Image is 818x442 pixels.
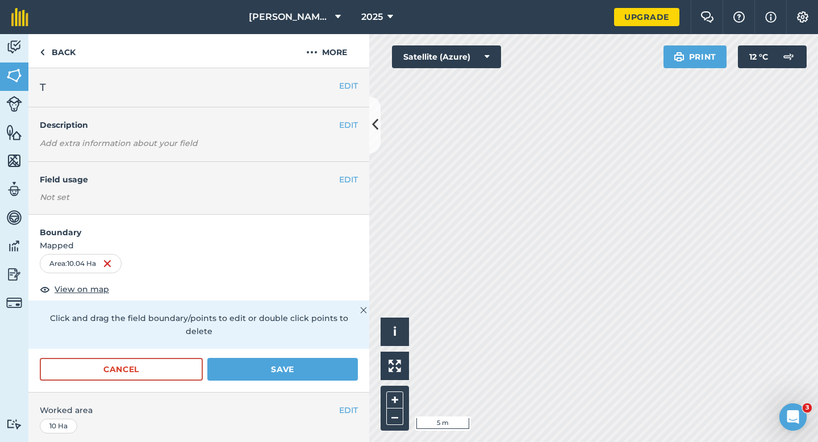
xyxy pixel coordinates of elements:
[389,360,401,372] img: Four arrows, one pointing top left, one top right, one bottom right and the last bottom left
[6,67,22,84] img: svg+xml;base64,PHN2ZyB4bWxucz0iaHR0cDovL3d3dy53My5vcmcvMjAwMC9zdmciIHdpZHRoPSI1NiIgaGVpZ2h0PSI2MC...
[40,282,109,296] button: View on map
[6,237,22,255] img: svg+xml;base64,PD94bWwgdmVyc2lvbj0iMS4wIiBlbmNvZGluZz0idXRmLTgiPz4KPCEtLSBHZW5lcmF0b3I6IEFkb2JlIE...
[777,45,800,68] img: svg+xml;base64,PD94bWwgdmVyc2lvbj0iMS4wIiBlbmNvZGluZz0idXRmLTgiPz4KPCEtLSBHZW5lcmF0b3I6IEFkb2JlIE...
[40,80,46,95] span: T
[732,11,746,23] img: A question mark icon
[40,312,358,337] p: Click and drag the field boundary/points to edit or double click points to delete
[284,34,369,68] button: More
[749,45,768,68] span: 12 ° C
[339,173,358,186] button: EDIT
[392,45,501,68] button: Satellite (Azure)
[393,324,397,339] span: i
[614,8,679,26] a: Upgrade
[40,45,45,59] img: svg+xml;base64,PHN2ZyB4bWxucz0iaHR0cDovL3d3dy53My5vcmcvMjAwMC9zdmciIHdpZHRoPSI5IiBoZWlnaHQ9IjI0Ii...
[674,50,685,64] img: svg+xml;base64,PHN2ZyB4bWxucz0iaHR0cDovL3d3dy53My5vcmcvMjAwMC9zdmciIHdpZHRoPSIxOSIgaGVpZ2h0PSIyNC...
[663,45,727,68] button: Print
[6,181,22,198] img: svg+xml;base64,PD94bWwgdmVyc2lvbj0iMS4wIiBlbmNvZGluZz0idXRmLTgiPz4KPCEtLSBHZW5lcmF0b3I6IEFkb2JlIE...
[700,11,714,23] img: Two speech bubbles overlapping with the left bubble in the forefront
[40,282,50,296] img: svg+xml;base64,PHN2ZyB4bWxucz0iaHR0cDovL3d3dy53My5vcmcvMjAwMC9zdmciIHdpZHRoPSIxOCIgaGVpZ2h0PSIyNC...
[779,403,807,431] iframe: Intercom live chat
[40,173,339,186] h4: Field usage
[6,39,22,56] img: svg+xml;base64,PD94bWwgdmVyc2lvbj0iMS4wIiBlbmNvZGluZz0idXRmLTgiPz4KPCEtLSBHZW5lcmF0b3I6IEFkb2JlIE...
[803,403,812,412] span: 3
[103,257,112,270] img: svg+xml;base64,PHN2ZyB4bWxucz0iaHR0cDovL3d3dy53My5vcmcvMjAwMC9zdmciIHdpZHRoPSIxNiIgaGVpZ2h0PSIyNC...
[28,215,369,239] h4: Boundary
[6,152,22,169] img: svg+xml;base64,PHN2ZyB4bWxucz0iaHR0cDovL3d3dy53My5vcmcvMjAwMC9zdmciIHdpZHRoPSI1NiIgaGVpZ2h0PSI2MC...
[381,318,409,346] button: i
[6,124,22,141] img: svg+xml;base64,PHN2ZyB4bWxucz0iaHR0cDovL3d3dy53My5vcmcvMjAwMC9zdmciIHdpZHRoPSI1NiIgaGVpZ2h0PSI2MC...
[339,119,358,131] button: EDIT
[40,119,358,131] h4: Description
[796,11,809,23] img: A cog icon
[360,303,367,317] img: svg+xml;base64,PHN2ZyB4bWxucz0iaHR0cDovL3d3dy53My5vcmcvMjAwMC9zdmciIHdpZHRoPSIyMiIgaGVpZ2h0PSIzMC...
[40,191,358,203] div: Not set
[28,34,87,68] a: Back
[40,404,358,416] span: Worked area
[386,391,403,408] button: +
[6,209,22,226] img: svg+xml;base64,PD94bWwgdmVyc2lvbj0iMS4wIiBlbmNvZGluZz0idXRmLTgiPz4KPCEtLSBHZW5lcmF0b3I6IEFkb2JlIE...
[207,358,358,381] button: Save
[40,138,198,148] em: Add extra information about your field
[765,10,777,24] img: svg+xml;base64,PHN2ZyB4bWxucz0iaHR0cDovL3d3dy53My5vcmcvMjAwMC9zdmciIHdpZHRoPSIxNyIgaGVpZ2h0PSIxNy...
[6,419,22,430] img: svg+xml;base64,PD94bWwgdmVyc2lvbj0iMS4wIiBlbmNvZGluZz0idXRmLTgiPz4KPCEtLSBHZW5lcmF0b3I6IEFkb2JlIE...
[6,295,22,311] img: svg+xml;base64,PD94bWwgdmVyc2lvbj0iMS4wIiBlbmNvZGluZz0idXRmLTgiPz4KPCEtLSBHZW5lcmF0b3I6IEFkb2JlIE...
[55,283,109,295] span: View on map
[738,45,807,68] button: 12 °C
[339,404,358,416] button: EDIT
[361,10,383,24] span: 2025
[40,419,77,433] div: 10 Ha
[40,254,122,273] div: Area : 10.04 Ha
[11,8,28,26] img: fieldmargin Logo
[339,80,358,92] button: EDIT
[6,266,22,283] img: svg+xml;base64,PD94bWwgdmVyc2lvbj0iMS4wIiBlbmNvZGluZz0idXRmLTgiPz4KPCEtLSBHZW5lcmF0b3I6IEFkb2JlIE...
[386,408,403,425] button: –
[28,239,369,252] span: Mapped
[306,45,318,59] img: svg+xml;base64,PHN2ZyB4bWxucz0iaHR0cDovL3d3dy53My5vcmcvMjAwMC9zdmciIHdpZHRoPSIyMCIgaGVpZ2h0PSIyNC...
[249,10,331,24] span: [PERSON_NAME] & Sons Farming LTD
[6,96,22,112] img: svg+xml;base64,PD94bWwgdmVyc2lvbj0iMS4wIiBlbmNvZGluZz0idXRmLTgiPz4KPCEtLSBHZW5lcmF0b3I6IEFkb2JlIE...
[40,358,203,381] button: Cancel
